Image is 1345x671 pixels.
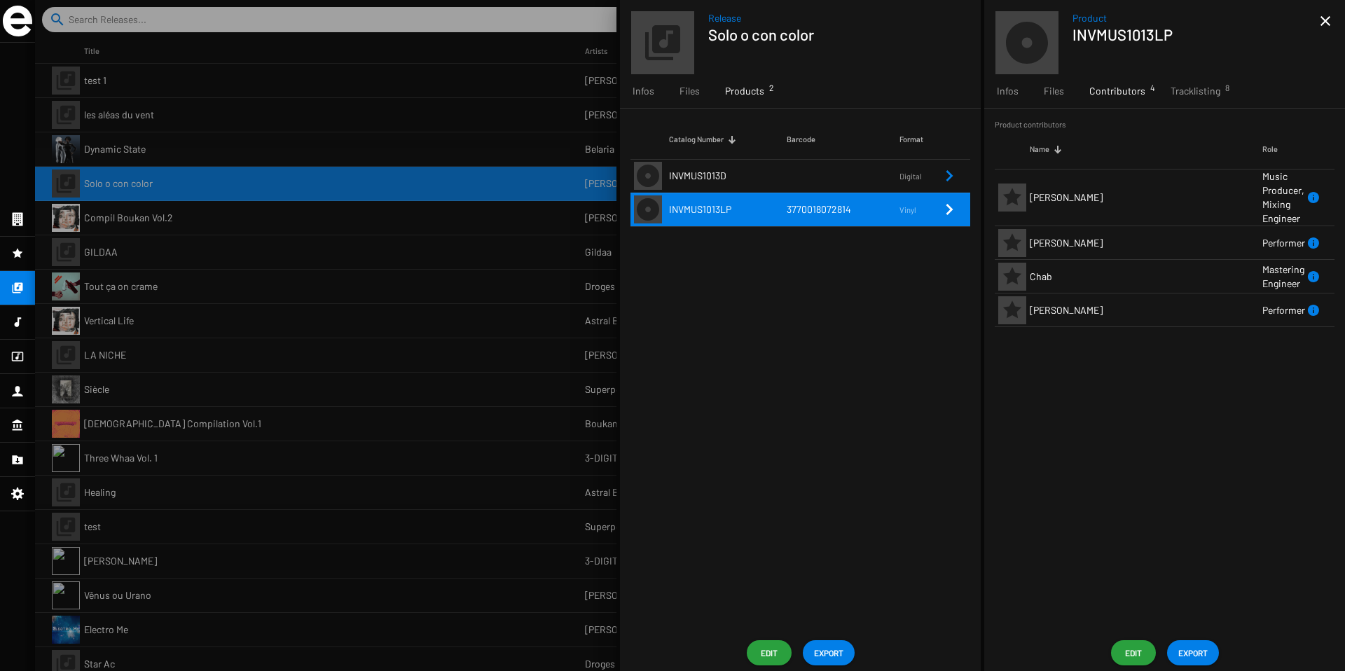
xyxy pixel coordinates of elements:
[1317,13,1334,29] mat-icon: close
[1171,84,1220,98] span: Tracklisting
[1030,142,1049,156] div: Name
[899,132,941,146] div: Format
[1262,142,1278,156] div: Role
[669,132,787,146] div: Catalog Number
[995,120,1334,130] small: Product contributors
[725,84,764,98] span: Products
[803,640,855,665] button: EXPORT
[1178,640,1208,665] span: EXPORT
[1089,84,1145,98] span: Contributors
[1030,270,1052,282] span: Chab
[669,170,726,181] span: INVMUS1013D
[787,203,851,215] span: 3770018072814
[1262,142,1305,156] div: Role
[814,640,843,665] span: EXPORT
[899,205,916,214] span: Vinyl
[787,132,815,146] div: Barcode
[899,172,922,181] span: Digital
[1072,25,1309,43] h1: INVMUS1013LP
[680,84,700,98] span: Files
[1030,304,1103,316] span: [PERSON_NAME]
[669,132,724,146] div: Catalog Number
[1030,237,1103,249] span: [PERSON_NAME]
[1262,304,1305,316] span: Performer
[758,640,780,665] span: Edit
[1262,170,1304,224] span: Music Producer, Mixing Engineer
[1044,84,1064,98] span: Files
[708,25,944,43] h1: Solo o con color
[1262,263,1304,289] span: Mastering Engineer
[1072,11,1320,25] span: Product
[747,640,792,665] button: Edit
[1122,640,1145,665] span: Edit
[1030,142,1262,156] div: Name
[941,167,958,184] mat-icon: Remove Reference
[1167,640,1219,665] button: EXPORT
[1030,191,1103,203] span: [PERSON_NAME]
[708,11,956,25] span: Release
[669,203,731,215] span: INVMUS1013LP
[633,84,654,98] span: Infos
[1111,640,1156,665] button: Edit
[1262,237,1305,249] span: Performer
[997,84,1019,98] span: Infos
[899,132,923,146] div: Format
[941,201,958,218] mat-icon: Remove Reference
[787,132,899,146] div: Barcode
[3,6,32,36] img: grand-sigle.svg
